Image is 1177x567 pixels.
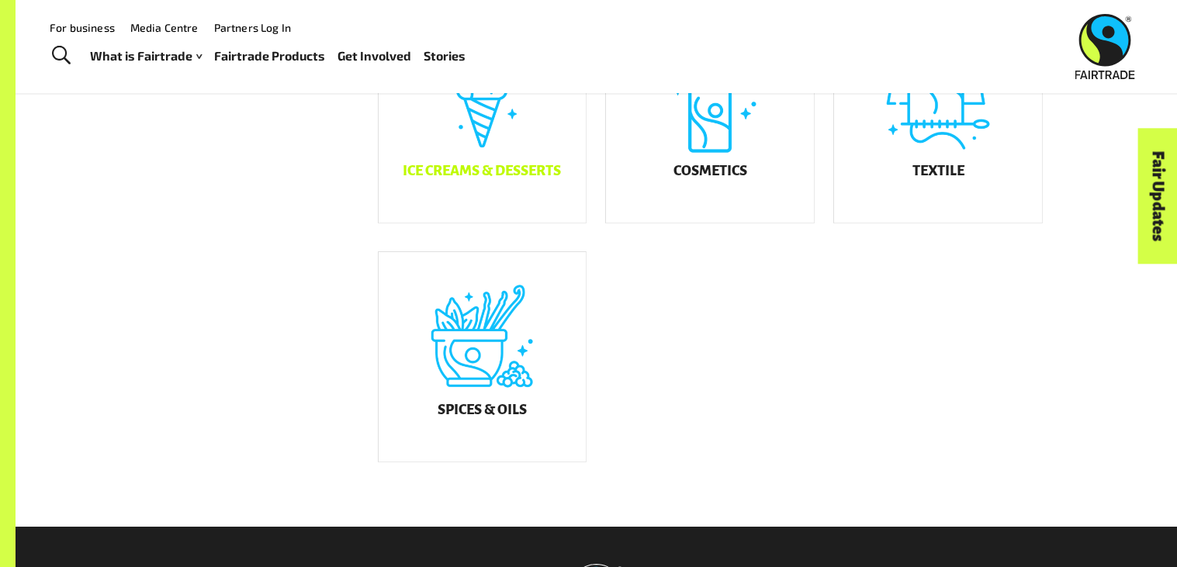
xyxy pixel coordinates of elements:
[833,12,1043,223] a: Textile
[42,36,80,75] a: Toggle Search
[214,45,325,67] a: Fairtrade Products
[673,163,747,178] h5: Cosmetics
[912,163,964,178] h5: Textile
[403,163,561,178] h5: Ice Creams & Desserts
[1075,14,1135,79] img: Fairtrade Australia New Zealand logo
[424,45,466,67] a: Stories
[378,12,587,223] a: Ice Creams & Desserts
[214,21,291,34] a: Partners Log In
[378,251,587,462] a: Spices & Oils
[338,45,411,67] a: Get Involved
[605,12,815,223] a: Cosmetics
[90,45,202,67] a: What is Fairtrade
[130,21,199,34] a: Media Centre
[50,21,115,34] a: For business
[438,402,527,417] h5: Spices & Oils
